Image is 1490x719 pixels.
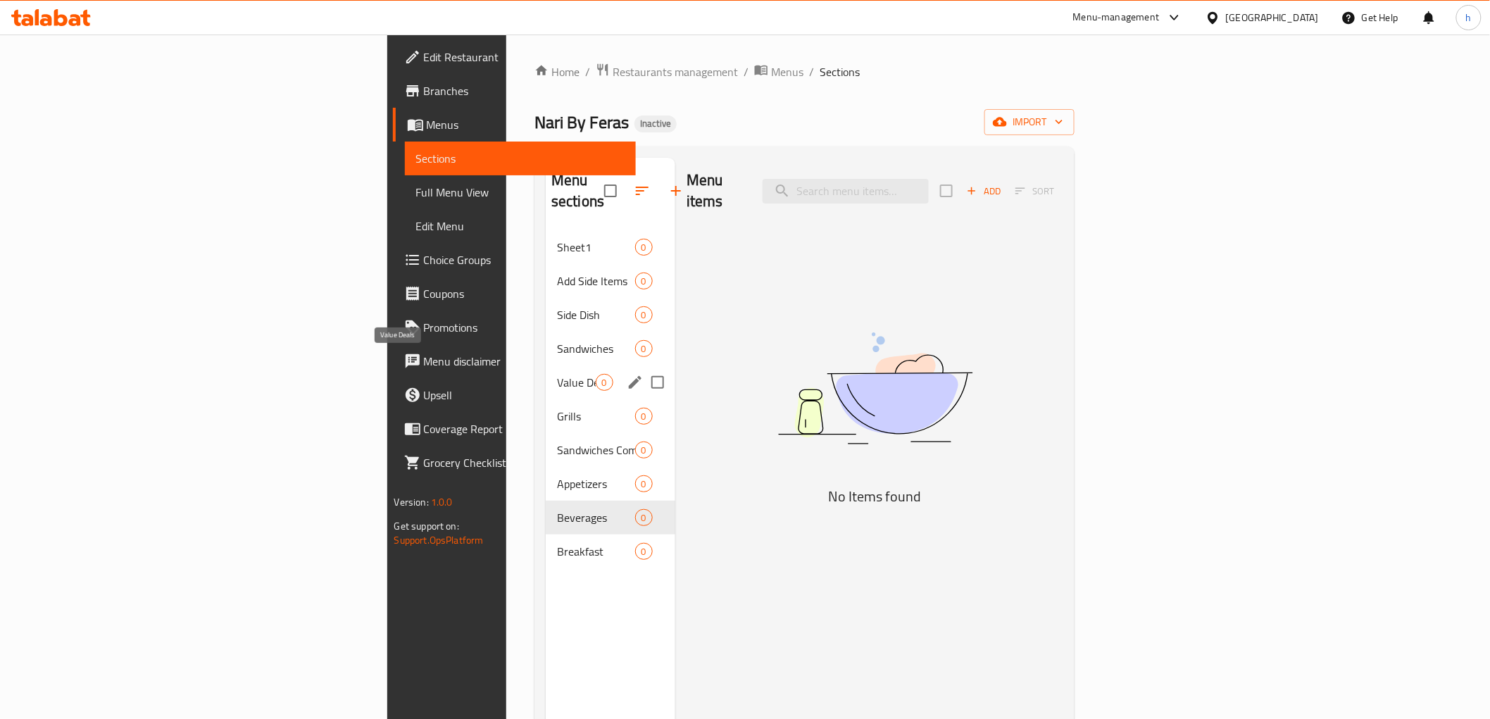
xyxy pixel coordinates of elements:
[596,376,613,389] span: 0
[636,275,652,288] span: 0
[416,218,625,235] span: Edit Menu
[405,142,636,175] a: Sections
[635,543,653,560] div: items
[771,63,803,80] span: Menus
[636,410,652,423] span: 0
[416,184,625,201] span: Full Menu View
[424,251,625,268] span: Choice Groups
[687,170,746,212] h2: Menu items
[596,374,613,391] div: items
[393,40,636,74] a: Edit Restaurant
[546,365,675,399] div: Value Deals0edit
[424,353,625,370] span: Menu disclaimer
[1073,9,1160,26] div: Menu-management
[1226,10,1319,25] div: [GEOGRAPHIC_DATA]
[557,543,635,560] span: Breakfast
[424,454,625,471] span: Grocery Checklist
[431,493,453,511] span: 1.0.0
[636,511,652,525] span: 0
[393,277,636,311] a: Coupons
[809,63,814,80] li: /
[546,501,675,534] div: Beverages0
[636,241,652,254] span: 0
[424,420,625,437] span: Coverage Report
[424,387,625,404] span: Upsell
[394,531,484,549] a: Support.OpsPlatform
[636,308,652,322] span: 0
[820,63,860,80] span: Sections
[393,446,636,480] a: Grocery Checklist
[636,477,652,491] span: 0
[699,485,1051,508] h5: No Items found
[546,332,675,365] div: Sandwiches0
[636,342,652,356] span: 0
[557,239,635,256] span: Sheet1
[394,517,459,535] span: Get support on:
[393,344,636,378] a: Menu disclaimer
[596,176,625,206] span: Select all sections
[424,285,625,302] span: Coupons
[557,340,635,357] span: Sandwiches
[394,493,429,511] span: Version:
[557,374,596,391] span: Value Deals
[635,408,653,425] div: items
[1006,180,1063,202] span: Sort items
[424,82,625,99] span: Branches
[635,273,653,289] div: items
[636,545,652,558] span: 0
[634,115,677,132] div: Inactive
[393,74,636,108] a: Branches
[1466,10,1472,25] span: h
[557,408,635,425] div: Grills
[393,108,636,142] a: Menus
[754,63,803,81] a: Menus
[961,180,1006,202] button: Add
[546,264,675,298] div: Add Side Items0
[635,475,653,492] div: items
[424,49,625,65] span: Edit Restaurant
[961,180,1006,202] span: Add item
[613,63,738,80] span: Restaurants management
[625,174,659,208] span: Sort sections
[635,340,653,357] div: items
[635,442,653,458] div: items
[546,230,675,264] div: Sheet10
[659,174,693,208] button: Add section
[546,467,675,501] div: Appetizers0
[596,63,738,81] a: Restaurants management
[534,63,1075,81] nav: breadcrumb
[546,298,675,332] div: Side Dish0
[996,113,1063,131] span: import
[546,534,675,568] div: Breakfast0
[636,444,652,457] span: 0
[557,273,635,289] span: Add Side Items
[405,175,636,209] a: Full Menu View
[405,209,636,243] a: Edit Menu
[416,150,625,167] span: Sections
[635,239,653,256] div: items
[635,306,653,323] div: items
[744,63,749,80] li: /
[557,442,635,458] span: Sandwiches Combo
[546,433,675,467] div: Sandwiches Combo0
[625,372,646,393] button: edit
[557,306,635,323] div: Side Dish
[546,399,675,433] div: Grills0
[699,295,1051,482] img: dish.svg
[635,509,653,526] div: items
[393,412,636,446] a: Coverage Report
[424,319,625,336] span: Promotions
[557,475,635,492] span: Appetizers
[393,311,636,344] a: Promotions
[557,509,635,526] span: Beverages
[984,109,1075,135] button: import
[763,179,929,204] input: search
[427,116,625,133] span: Menus
[546,225,675,574] nav: Menu sections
